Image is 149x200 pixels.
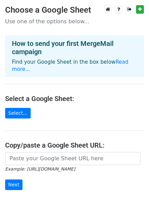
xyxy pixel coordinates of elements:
[12,59,137,73] p: Find your Google Sheet in the box below
[5,179,23,190] input: Next
[5,108,31,118] a: Select...
[12,39,137,56] h4: How to send your first MergeMail campaign
[5,18,144,25] p: Use one of the options below...
[5,95,144,103] h4: Select a Google Sheet:
[12,59,129,72] a: Read more...
[5,5,144,15] h3: Choose a Google Sheet
[5,152,140,165] input: Paste your Google Sheet URL here
[5,166,75,172] small: Example: [URL][DOMAIN_NAME]
[5,141,144,149] h4: Copy/paste a Google Sheet URL:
